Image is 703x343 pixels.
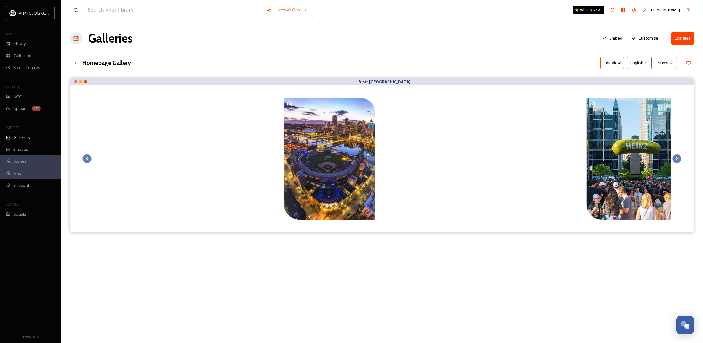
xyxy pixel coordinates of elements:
button: Edit View [600,57,624,69]
a: What's New [573,6,604,14]
h3: Homepage Gallery [82,58,131,67]
span: UGC [13,94,22,100]
span: Socials [13,211,26,217]
span: Embeds [13,147,28,152]
a: Privacy Policy [22,333,39,340]
span: Stories [13,158,26,164]
div: 115 [32,106,41,111]
button: Embed [600,32,626,44]
span: Uploads [13,106,29,111]
span: SOCIALS [6,202,18,207]
span: Galleries [13,135,30,140]
a: Galleries [88,29,133,48]
input: Search your library [84,3,263,17]
strong: Visit [GEOGRAPHIC_DATA] [359,79,411,84]
span: Library [13,41,26,47]
span: SnapLink [13,182,30,188]
span: WIDGETS [6,125,20,130]
span: Collections [13,53,33,58]
span: MEDIA [6,31,17,36]
button: Edit files [671,32,694,44]
button: Customise [628,32,668,44]
img: unnamed.jpg [10,10,16,16]
span: Privacy Policy [22,335,39,339]
button: Show All [655,57,677,69]
span: [PERSON_NAME] [650,7,680,12]
a: [PERSON_NAME] [640,4,683,16]
button: Open Chat [676,316,694,334]
span: English [630,60,643,66]
span: Visit [GEOGRAPHIC_DATA] [19,10,66,16]
span: Media Centres [13,65,40,70]
a: View all files [274,4,310,16]
span: Maps [13,171,23,176]
span: COLLECT [6,84,19,89]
